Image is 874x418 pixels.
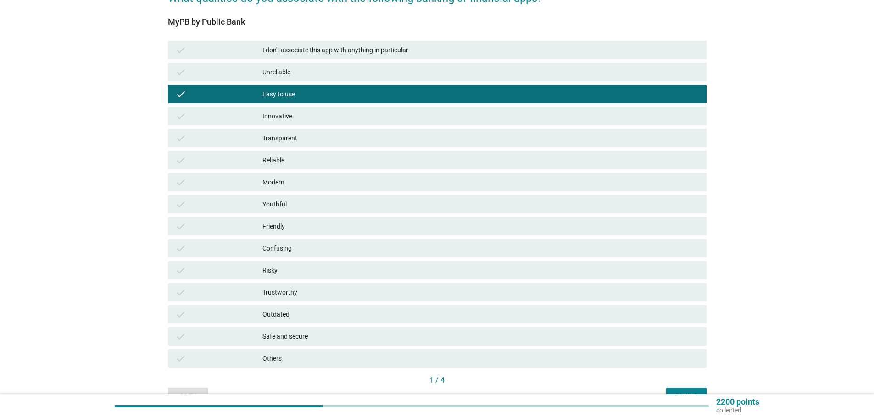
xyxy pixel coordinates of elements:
i: check [175,89,186,100]
div: Modern [262,177,699,188]
div: Youthful [262,199,699,210]
i: check [175,265,186,276]
i: check [175,221,186,232]
div: Reliable [262,155,699,166]
div: Trustworthy [262,287,699,298]
div: Safe and secure [262,331,699,342]
div: 1 / 4 [168,375,707,386]
div: Risky [262,265,699,276]
div: Unreliable [262,67,699,78]
i: check [175,177,186,188]
div: Transparent [262,133,699,144]
i: check [175,133,186,144]
div: Innovative [262,111,699,122]
div: Confusing [262,243,699,254]
i: check [175,243,186,254]
div: Next [674,391,699,401]
i: check [175,199,186,210]
div: I don't associate this app with anything in particular [262,45,699,56]
div: MyPB by Public Bank [168,16,707,28]
div: Friendly [262,221,699,232]
i: check [175,67,186,78]
i: check [175,45,186,56]
div: Easy to use [262,89,699,100]
div: Others [262,353,699,364]
i: check [175,111,186,122]
i: check [175,155,186,166]
button: Next [666,388,707,404]
p: collected [716,406,759,414]
i: check [175,353,186,364]
i: check [175,287,186,298]
i: check [175,309,186,320]
i: check [175,331,186,342]
div: Outdated [262,309,699,320]
p: 2200 points [716,398,759,406]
